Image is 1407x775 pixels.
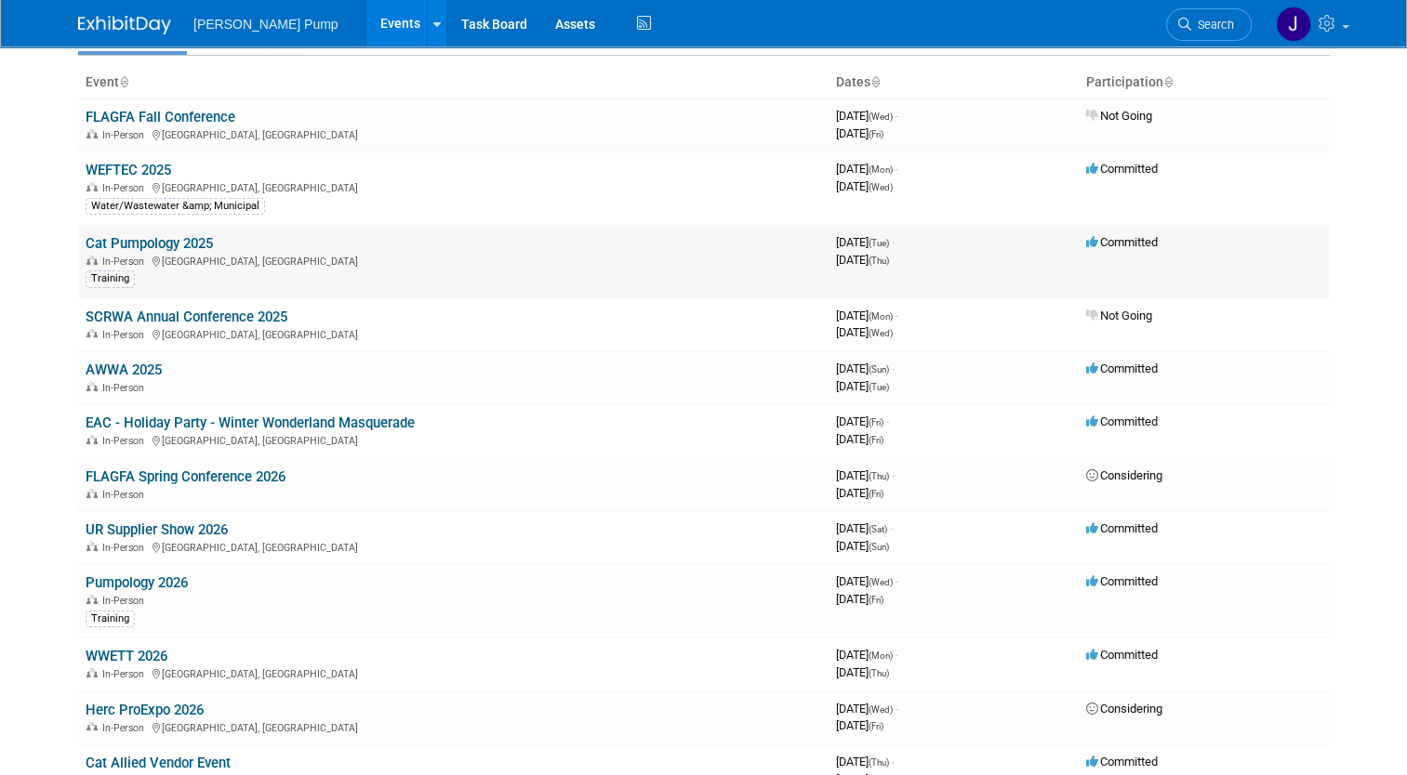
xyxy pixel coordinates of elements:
div: [GEOGRAPHIC_DATA], [GEOGRAPHIC_DATA] [86,326,821,341]
a: Cat Pumpology 2025 [86,235,213,252]
span: - [896,648,898,662]
span: Considering [1086,702,1162,716]
img: In-Person Event [86,722,98,731]
a: WWETT 2026 [86,648,167,664]
span: In-Person [102,595,150,607]
span: In-Person [102,722,150,734]
a: Cat Allied Vendor Event [86,755,231,771]
span: In-Person [102,329,150,341]
span: Considering [1086,468,1162,482]
span: [DATE] [836,486,883,500]
img: In-Person Event [86,256,98,265]
a: UR Supplier Show 2026 [86,521,228,538]
div: [GEOGRAPHIC_DATA], [GEOGRAPHIC_DATA] [86,539,821,554]
th: Participation [1079,67,1329,99]
span: - [896,702,898,716]
span: [DATE] [836,126,883,140]
span: - [896,574,898,588]
span: (Wed) [869,704,893,715]
span: In-Person [102,435,150,447]
span: [DATE] [836,665,889,679]
span: [DATE] [836,309,898,322]
a: Pumpology 2026 [86,574,188,591]
span: In-Person [102,382,150,394]
span: (Sat) [869,524,887,534]
span: [DATE] [836,755,895,768]
span: (Fri) [869,489,883,499]
a: Sort by Event Name [119,74,128,89]
span: [DATE] [836,109,898,123]
img: In-Person Event [86,542,98,551]
span: - [896,109,898,123]
img: In-Person Event [86,382,98,391]
span: (Fri) [869,129,883,139]
img: In-Person Event [86,435,98,444]
span: (Thu) [869,668,889,678]
span: In-Person [102,182,150,194]
div: Training [86,611,135,627]
span: [DATE] [836,414,889,428]
a: Sort by Participation Type [1163,74,1173,89]
span: Committed [1086,162,1158,176]
th: Event [78,67,829,99]
span: Not Going [1086,109,1152,123]
div: [GEOGRAPHIC_DATA], [GEOGRAPHIC_DATA] [86,432,821,447]
a: EAC - Holiday Party - Winter Wonderland Masquerade [86,414,415,431]
span: [DATE] [836,361,895,375]
span: [DATE] [836,432,883,446]
span: - [892,361,895,375]
span: (Thu) [869,471,889,481]
img: In-Person Event [86,182,98,191]
span: (Mon) [869,311,893,322]
a: Search [1166,8,1252,41]
span: In-Person [102,129,150,141]
span: - [896,162,898,176]
span: (Thu) [869,256,889,266]
span: [DATE] [836,539,889,553]
span: In-Person [102,489,150,501]
span: [PERSON_NAME] Pump [193,17,338,32]
img: ExhibitDay [78,16,171,34]
span: (Wed) [869,328,893,338]
div: [GEOGRAPHIC_DATA], [GEOGRAPHIC_DATA] [86,719,821,734]
span: (Wed) [869,112,893,122]
span: Committed [1086,648,1158,662]
span: (Fri) [869,417,883,427]
span: (Tue) [869,382,889,392]
span: (Mon) [869,650,893,661]
a: FLAGFA Fall Conference [86,109,235,125]
span: [DATE] [836,718,883,732]
img: In-Person Event [86,668,98,677]
th: Dates [829,67,1079,99]
span: [DATE] [836,702,898,716]
div: [GEOGRAPHIC_DATA], [GEOGRAPHIC_DATA] [86,665,821,680]
div: [GEOGRAPHIC_DATA], [GEOGRAPHIC_DATA] [86,179,821,194]
span: [DATE] [836,235,895,249]
a: SCRWA Annual Conference 2025 [86,309,287,325]
img: Jake Sowders [1276,7,1311,42]
span: (Wed) [869,182,893,192]
span: - [892,235,895,249]
span: Committed [1086,521,1158,535]
span: - [892,468,895,482]
span: Not Going [1086,309,1152,322]
span: In-Person [102,256,150,268]
span: [DATE] [836,179,893,193]
span: [DATE] [836,468,895,482]
span: (Sun) [869,364,889,374]
span: Committed [1086,235,1158,249]
img: In-Person Event [86,129,98,138]
span: [DATE] [836,325,893,339]
span: Committed [1086,361,1158,375]
span: Committed [1086,574,1158,588]
a: AWWA 2025 [86,361,162,378]
span: (Sun) [869,542,889,552]
span: Search [1191,18,1234,32]
a: Herc ProExpo 2026 [86,702,204,718]
a: WEFTEC 2025 [86,162,171,178]
span: [DATE] [836,574,898,588]
div: [GEOGRAPHIC_DATA], [GEOGRAPHIC_DATA] [86,126,821,141]
span: Committed [1086,755,1158,768]
span: - [892,755,895,768]
a: Sort by Start Date [870,74,880,89]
